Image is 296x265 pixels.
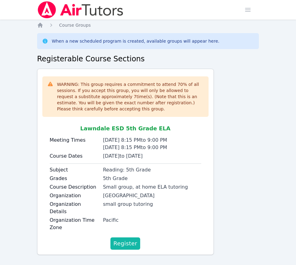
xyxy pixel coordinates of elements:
[57,81,204,112] div: WARNING: This group requires a commitment to attend 70 % of all sessions. If you accept this grou...
[50,192,99,199] label: Organization
[103,166,201,174] div: Reading: 5th Grade
[103,144,201,151] div: [DATE] 8:15 PM to 9:00 PM
[103,183,201,191] div: Small group, at home ELA tutoring
[52,38,220,44] div: When a new scheduled program is created, available groups will appear here.
[50,166,99,174] label: Subject
[103,152,201,160] div: [DATE] to [DATE]
[50,183,99,191] label: Course Description
[50,152,99,160] label: Course Dates
[37,54,259,64] h2: Registerable Course Sections
[103,217,201,224] div: Pacific
[50,217,99,231] label: Organization Time Zone
[50,175,99,182] label: Grades
[59,22,91,28] a: Course Groups
[37,22,259,28] nav: Breadcrumb
[110,237,140,250] button: Register
[103,192,201,199] div: [GEOGRAPHIC_DATA]
[50,136,99,144] label: Meeting Times
[103,136,201,144] div: [DATE] 8:15 PM to 9:00 PM
[50,201,99,215] label: Organization Details
[103,175,201,182] div: 5th Grade
[37,1,124,18] img: Air Tutors
[113,239,137,248] span: Register
[59,23,91,28] span: Course Groups
[80,125,170,132] span: Lawndale ESD 5th Grade ELA
[103,201,201,208] div: small group tutoring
